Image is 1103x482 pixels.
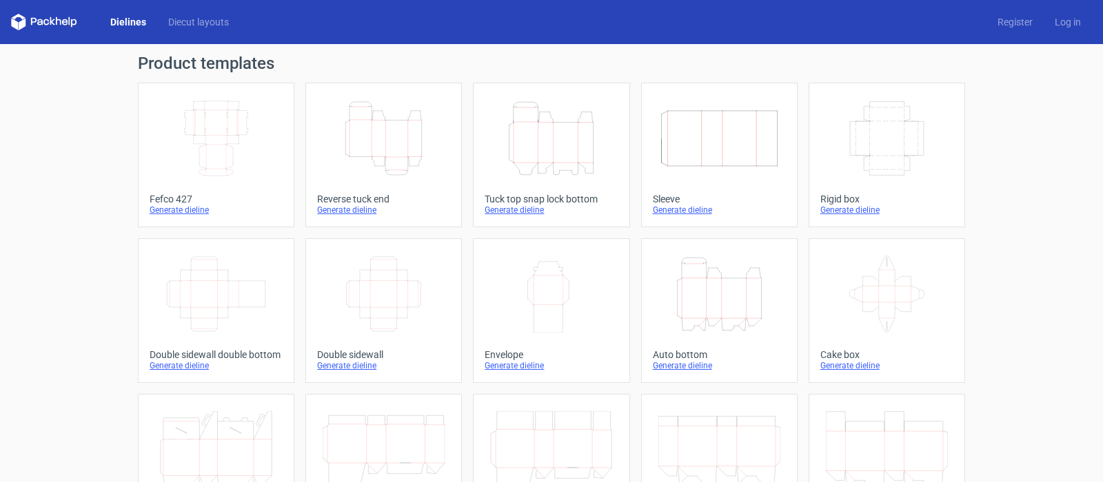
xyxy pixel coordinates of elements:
div: Generate dieline [653,205,786,216]
a: Tuck top snap lock bottomGenerate dieline [473,83,629,227]
a: Double sidewallGenerate dieline [305,238,462,383]
div: Generate dieline [150,360,283,371]
div: Fefco 427 [150,193,283,205]
div: Generate dieline [317,360,450,371]
div: Generate dieline [820,205,953,216]
a: Log in [1044,15,1092,29]
a: Cake boxGenerate dieline [809,238,965,383]
div: Envelope [485,349,618,360]
a: Diecut layouts [157,15,240,29]
a: EnvelopeGenerate dieline [473,238,629,383]
a: Double sidewall double bottomGenerate dieline [138,238,294,383]
div: Double sidewall [317,349,450,360]
div: Generate dieline [653,360,786,371]
a: Reverse tuck endGenerate dieline [305,83,462,227]
div: Generate dieline [485,360,618,371]
a: Rigid boxGenerate dieline [809,83,965,227]
div: Rigid box [820,193,953,205]
h1: Product templates [138,55,965,72]
div: Generate dieline [820,360,953,371]
div: Reverse tuck end [317,193,450,205]
a: Register [986,15,1044,29]
div: Double sidewall double bottom [150,349,283,360]
div: Generate dieline [485,205,618,216]
div: Cake box [820,349,953,360]
div: Generate dieline [317,205,450,216]
a: SleeveGenerate dieline [641,83,798,227]
div: Tuck top snap lock bottom [485,193,618,205]
div: Sleeve [653,193,786,205]
a: Auto bottomGenerate dieline [641,238,798,383]
a: Fefco 427Generate dieline [138,83,294,227]
a: Dielines [99,15,157,29]
div: Generate dieline [150,205,283,216]
div: Auto bottom [653,349,786,360]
